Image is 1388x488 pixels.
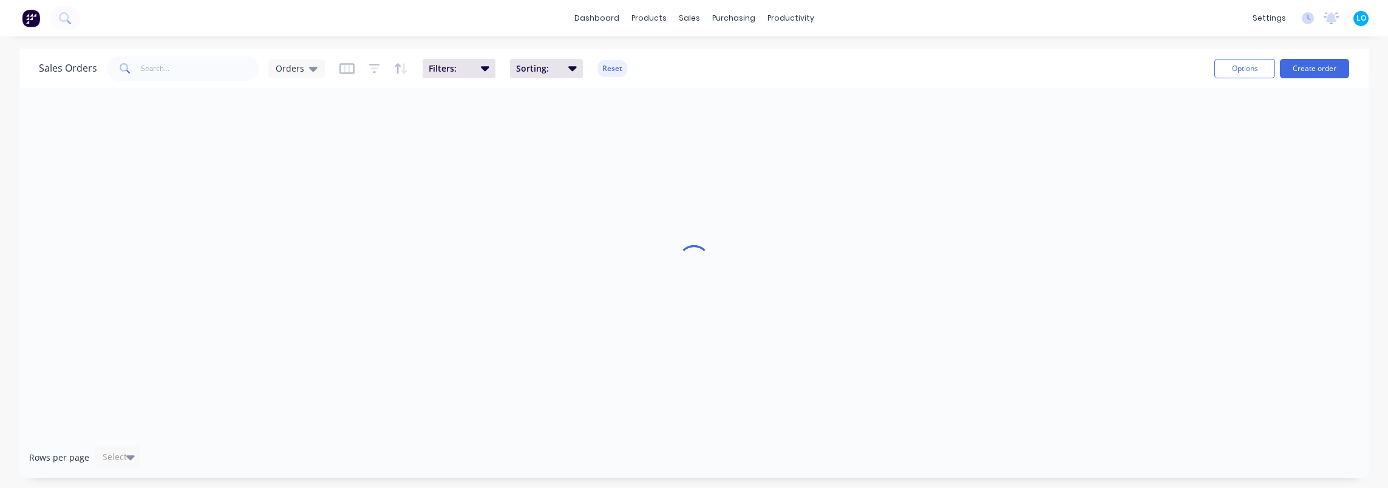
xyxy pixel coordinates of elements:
div: purchasing [706,9,761,27]
span: Filters: [429,63,474,75]
div: settings [1247,9,1292,27]
input: Search... [141,56,259,81]
button: Create order [1280,59,1349,78]
div: sales [673,9,706,27]
span: Sorting: [516,63,561,75]
img: Factory [22,9,40,27]
span: LO [1356,13,1366,24]
button: Sorting: [510,59,583,78]
span: Orders [276,62,304,75]
button: Options [1214,59,1275,78]
div: Select... [103,451,134,463]
div: products [625,9,673,27]
h1: Sales Orders [39,63,97,74]
a: dashboard [568,9,625,27]
div: productivity [761,9,820,27]
button: Filters: [423,59,495,78]
span: Rows per page [29,452,89,464]
button: Reset [597,60,627,77]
